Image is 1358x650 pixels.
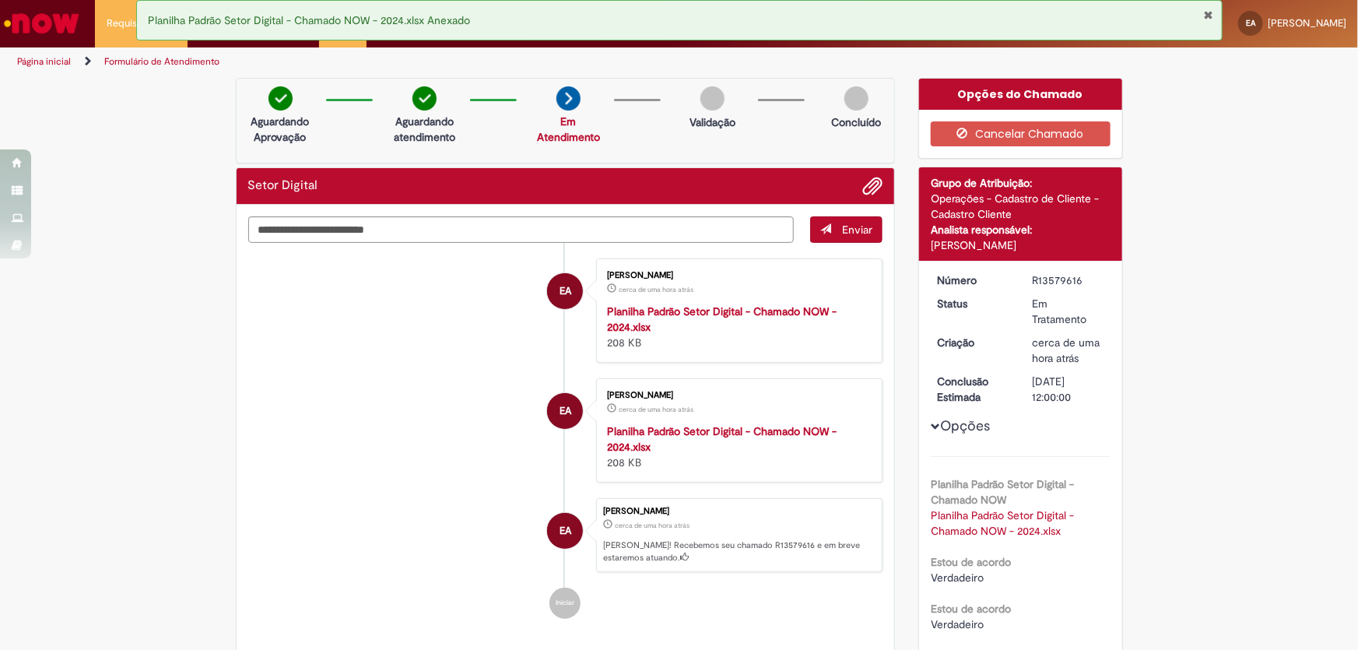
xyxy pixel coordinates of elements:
[931,477,1074,507] b: Planilha Padrão Setor Digital - Chamado NOW
[931,617,984,631] span: Verdadeiro
[560,272,571,310] span: EA
[931,555,1011,569] b: Estou de acordo
[831,114,881,130] p: Concluído
[547,513,583,549] div: Emanuele Cunha Martins Ambrosio
[2,8,82,39] img: ServiceNow
[1033,296,1105,327] div: Em Tratamento
[107,16,161,31] span: Requisições
[619,405,693,414] time: 30/09/2025 08:02:59
[248,243,883,635] ul: Histórico de tíquete
[619,285,693,294] span: cerca de uma hora atrás
[925,335,1021,350] dt: Criação
[862,176,883,196] button: Adicionar anexos
[925,374,1021,405] dt: Conclusão Estimada
[149,13,471,27] span: Planilha Padrão Setor Digital - Chamado NOW - 2024.xlsx Anexado
[1033,336,1100,365] time: 30/09/2025 08:03:43
[619,405,693,414] span: cerca de uma hora atrás
[931,571,984,585] span: Verdadeiro
[12,47,893,76] ul: Trilhas de página
[1033,374,1105,405] div: [DATE] 12:00:00
[931,222,1111,237] div: Analista responsável:
[387,114,462,145] p: Aguardando atendimento
[690,114,735,130] p: Validação
[547,393,583,429] div: Emanuele Cunha Martins Ambrosio
[925,296,1021,311] dt: Status
[919,79,1122,110] div: Opções do Chamado
[844,86,868,111] img: img-circle-grey.png
[560,392,571,430] span: EA
[931,602,1011,616] b: Estou de acordo
[619,285,693,294] time: 30/09/2025 08:03:41
[560,512,571,550] span: EA
[603,507,874,516] div: [PERSON_NAME]
[931,121,1111,146] button: Cancelar Chamado
[1204,9,1214,21] button: Fechar Notificação
[248,498,883,573] li: Emanuele Cunha Martins Ambrosio
[1268,16,1346,30] span: [PERSON_NAME]
[104,55,219,68] a: Formulário de Atendimento
[537,114,600,144] a: Em Atendimento
[931,508,1077,538] a: Download de Planilha Padrão Setor Digital - Chamado NOW - 2024.xlsx
[615,521,690,530] time: 30/09/2025 08:03:43
[931,191,1111,222] div: Operações - Cadastro de Cliente - Cadastro Cliente
[1033,335,1105,366] div: 30/09/2025 08:03:43
[547,273,583,309] div: Emanuele Cunha Martins Ambrosio
[607,391,866,400] div: [PERSON_NAME]
[931,175,1111,191] div: Grupo de Atribuição:
[1033,272,1105,288] div: R13579616
[603,539,874,564] p: [PERSON_NAME]! Recebemos seu chamado R13579616 e em breve estaremos atuando.
[607,304,837,334] a: Planilha Padrão Setor Digital - Chamado NOW - 2024.xlsx
[700,86,725,111] img: img-circle-grey.png
[607,424,837,454] a: Planilha Padrão Setor Digital - Chamado NOW - 2024.xlsx
[925,272,1021,288] dt: Número
[1033,336,1100,365] span: cerca de uma hora atrás
[607,423,866,470] div: 208 KB
[412,86,437,111] img: check-circle-green.png
[268,86,293,111] img: check-circle-green.png
[556,86,581,111] img: arrow-next.png
[615,521,690,530] span: cerca de uma hora atrás
[248,179,318,193] h2: Setor Digital Histórico de tíquete
[243,114,318,145] p: Aguardando Aprovação
[810,216,883,243] button: Enviar
[842,223,872,237] span: Enviar
[17,55,71,68] a: Página inicial
[248,216,795,243] textarea: Digite sua mensagem aqui...
[1246,18,1255,28] span: EA
[607,304,866,350] div: 208 KB
[607,271,866,280] div: [PERSON_NAME]
[931,237,1111,253] div: [PERSON_NAME]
